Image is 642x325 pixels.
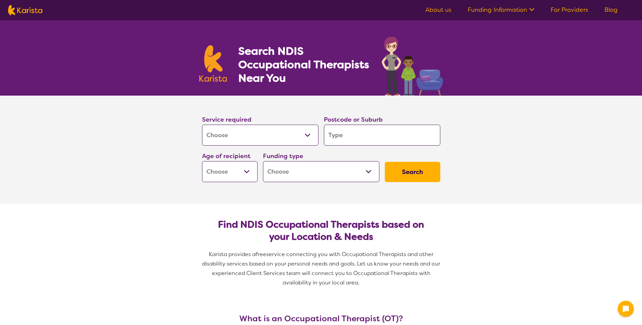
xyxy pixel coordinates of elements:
label: Funding type [263,152,303,160]
button: Search [385,162,440,182]
h3: What is an Occupational Therapist (OT)? [199,314,443,323]
label: Service required [202,116,251,124]
h1: Search NDIS Occupational Therapists Near You [238,44,370,85]
img: occupational-therapy [382,36,443,96]
a: Blog [604,6,618,14]
span: Karista provides a [209,251,256,258]
img: Karista logo [199,45,227,82]
h2: Find NDIS Occupational Therapists based on your Location & Needs [207,219,435,243]
label: Postcode or Suburb [324,116,383,124]
label: Age of recipient [202,152,250,160]
a: About us [425,6,451,14]
img: Karista logo [8,5,42,15]
input: Type [324,125,440,146]
span: free [256,251,266,258]
span: service connecting you with Occupational Therapists and other disability services based on your p... [202,251,442,286]
a: Funding Information [468,6,534,14]
a: For Providers [551,6,588,14]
